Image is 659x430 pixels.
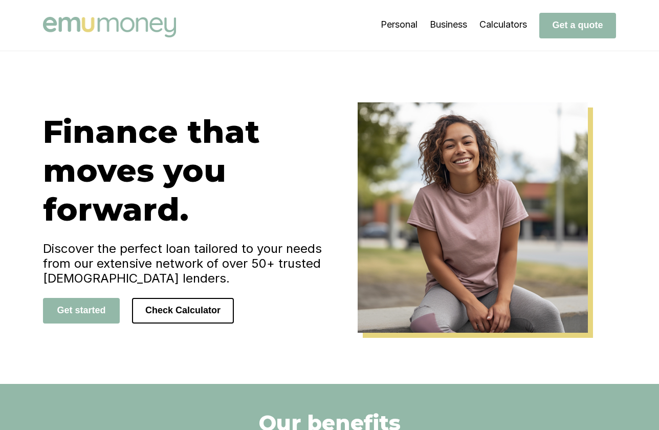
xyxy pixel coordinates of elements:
[43,298,120,324] button: Get started
[43,112,329,229] h1: Finance that moves you forward.
[43,17,176,37] img: Emu Money logo
[43,241,329,286] h4: Discover the perfect loan tailored to your needs from our extensive network of over 50+ trusted [...
[132,298,234,324] button: Check Calculator
[132,305,234,315] a: Check Calculator
[539,19,616,30] a: Get a quote
[358,102,588,333] img: Emu Money Home
[539,13,616,38] button: Get a quote
[43,305,120,315] a: Get started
